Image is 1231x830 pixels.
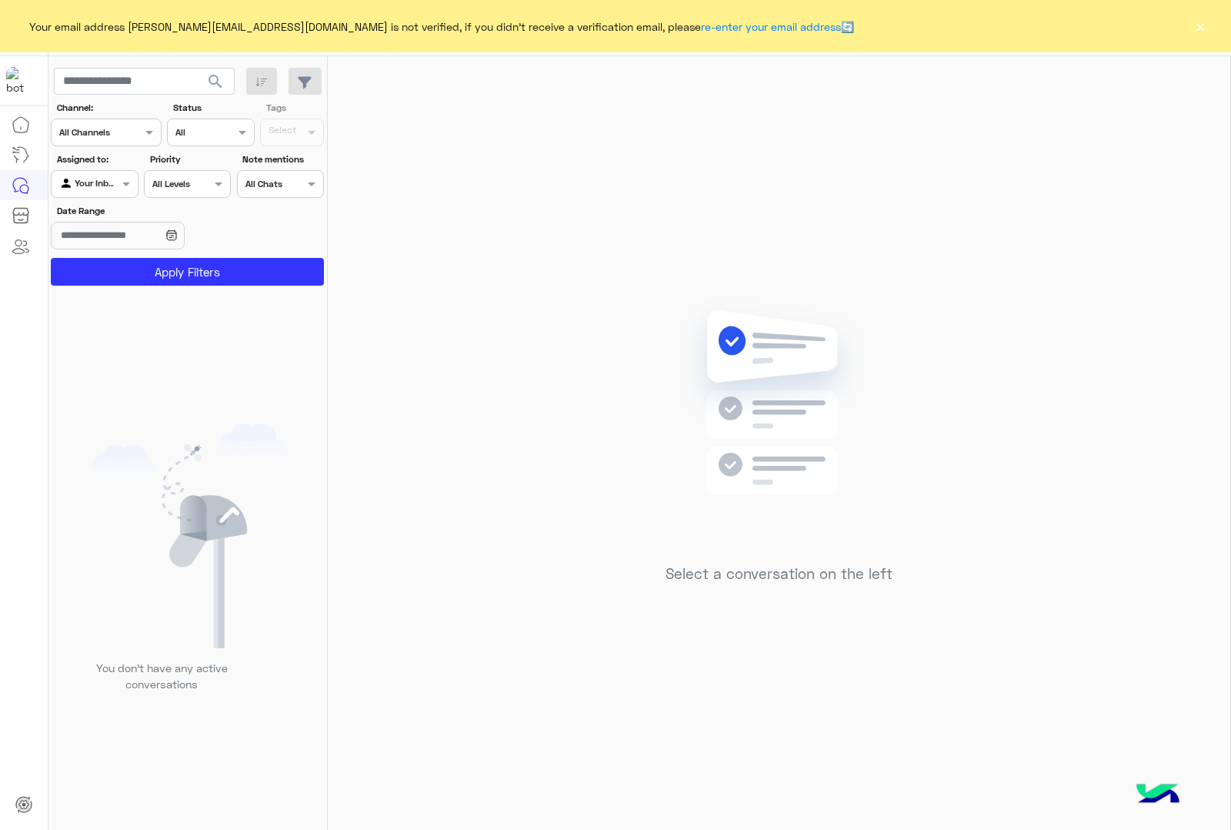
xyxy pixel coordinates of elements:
[29,18,854,35] span: Your email address [PERSON_NAME][EMAIL_ADDRESS][DOMAIN_NAME] is not verified, if you didn't recei...
[1193,18,1208,34] button: ×
[1131,768,1185,822] img: hulul-logo.png
[701,20,841,33] a: re-enter your email address
[173,101,252,115] label: Status
[206,72,225,91] span: search
[57,101,160,115] label: Channel:
[57,204,229,218] label: Date Range
[51,258,324,286] button: Apply Filters
[197,68,235,101] button: search
[6,67,34,95] img: 713415422032625
[666,565,892,583] h5: Select a conversation on the left
[91,423,285,648] img: empty users
[150,152,229,166] label: Priority
[57,152,136,166] label: Assigned to:
[84,660,239,693] p: You don’t have any active conversations
[242,152,322,166] label: Note mentions
[668,298,890,554] img: no messages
